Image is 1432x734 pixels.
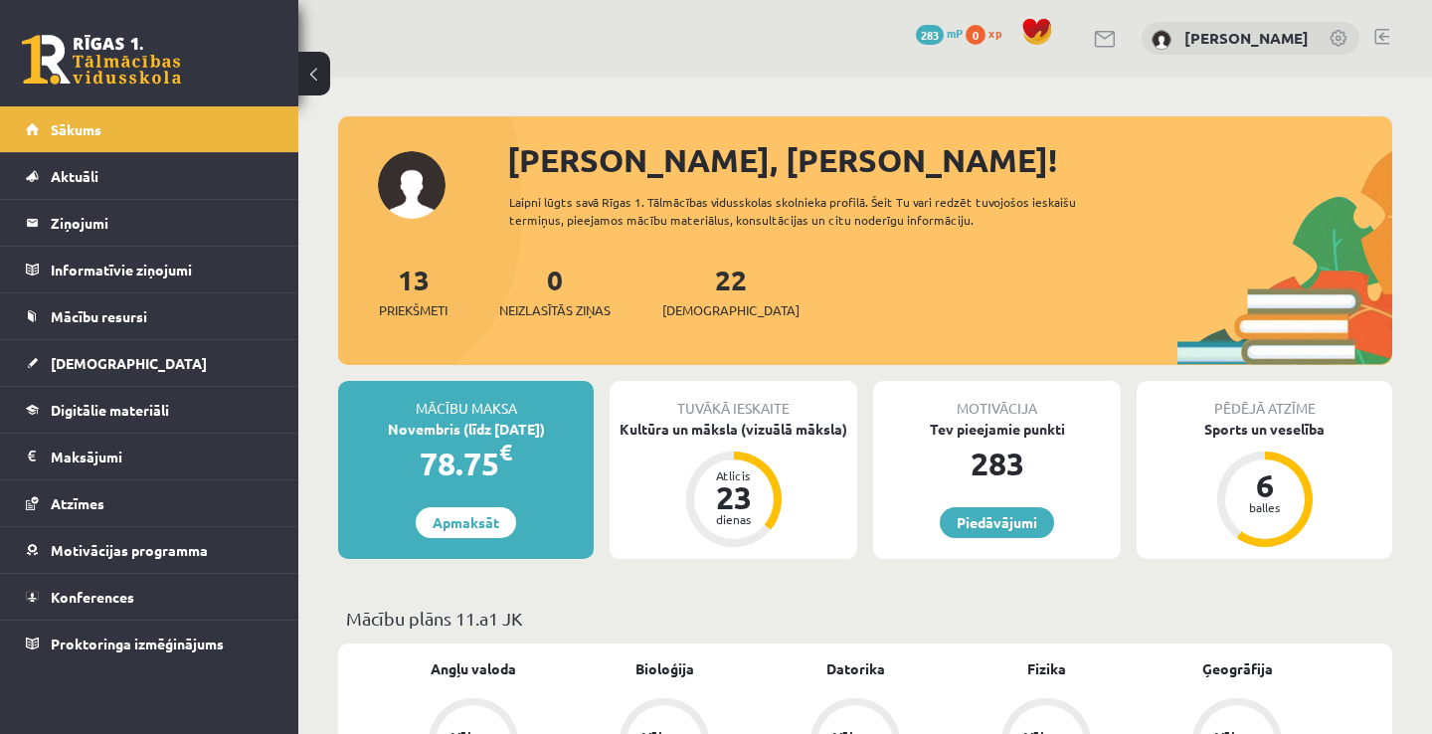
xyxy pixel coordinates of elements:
[873,440,1121,487] div: 283
[916,25,963,41] a: 283 mP
[966,25,1011,41] a: 0 xp
[1184,28,1309,48] a: [PERSON_NAME]
[51,354,207,372] span: [DEMOGRAPHIC_DATA]
[51,120,101,138] span: Sākums
[379,262,447,320] a: 13Priekšmeti
[499,438,512,466] span: €
[499,300,611,320] span: Neizlasītās ziņas
[966,25,985,45] span: 0
[338,381,594,419] div: Mācību maksa
[431,658,516,679] a: Angļu valoda
[940,507,1054,538] a: Piedāvājumi
[610,419,857,550] a: Kultūra un māksla (vizuālā māksla) Atlicis 23 dienas
[499,262,611,320] a: 0Neizlasītās ziņas
[704,481,764,513] div: 23
[26,200,273,246] a: Ziņojumi
[1202,658,1273,679] a: Ģeogrāfija
[51,635,224,652] span: Proktoringa izmēģinājums
[1027,658,1066,679] a: Fizika
[51,434,273,479] legend: Maksājumi
[51,494,104,512] span: Atzīmes
[51,167,98,185] span: Aktuāli
[26,153,273,199] a: Aktuāli
[635,658,694,679] a: Bioloģija
[338,419,594,440] div: Novembris (līdz [DATE])
[704,513,764,525] div: dienas
[916,25,944,45] span: 283
[346,605,1384,632] p: Mācību plāns 11.a1 JK
[51,200,273,246] legend: Ziņojumi
[51,247,273,292] legend: Informatīvie ziņojumi
[873,419,1121,440] div: Tev pieejamie punkti
[51,588,134,606] span: Konferences
[1152,30,1171,50] img: Izabella Graudiņa
[51,401,169,419] span: Digitālie materiāli
[662,262,800,320] a: 22[DEMOGRAPHIC_DATA]
[51,307,147,325] span: Mācību resursi
[704,469,764,481] div: Atlicis
[988,25,1001,41] span: xp
[26,434,273,479] a: Maksājumi
[1137,419,1392,550] a: Sports un veselība 6 balles
[1235,469,1295,501] div: 6
[379,300,447,320] span: Priekšmeti
[22,35,181,85] a: Rīgas 1. Tālmācības vidusskola
[826,658,885,679] a: Datorika
[416,507,516,538] a: Apmaksāt
[1137,419,1392,440] div: Sports un veselība
[610,381,857,419] div: Tuvākā ieskaite
[26,574,273,620] a: Konferences
[26,621,273,666] a: Proktoringa izmēģinājums
[26,527,273,573] a: Motivācijas programma
[26,106,273,152] a: Sākums
[507,136,1392,184] div: [PERSON_NAME], [PERSON_NAME]!
[662,300,800,320] span: [DEMOGRAPHIC_DATA]
[947,25,963,41] span: mP
[873,381,1121,419] div: Motivācija
[509,193,1142,229] div: Laipni lūgts savā Rīgas 1. Tālmācības vidusskolas skolnieka profilā. Šeit Tu vari redzēt tuvojošo...
[26,340,273,386] a: [DEMOGRAPHIC_DATA]
[26,387,273,433] a: Digitālie materiāli
[26,293,273,339] a: Mācību resursi
[610,419,857,440] div: Kultūra un māksla (vizuālā māksla)
[338,440,594,487] div: 78.75
[26,480,273,526] a: Atzīmes
[1235,501,1295,513] div: balles
[51,541,208,559] span: Motivācijas programma
[1137,381,1392,419] div: Pēdējā atzīme
[26,247,273,292] a: Informatīvie ziņojumi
